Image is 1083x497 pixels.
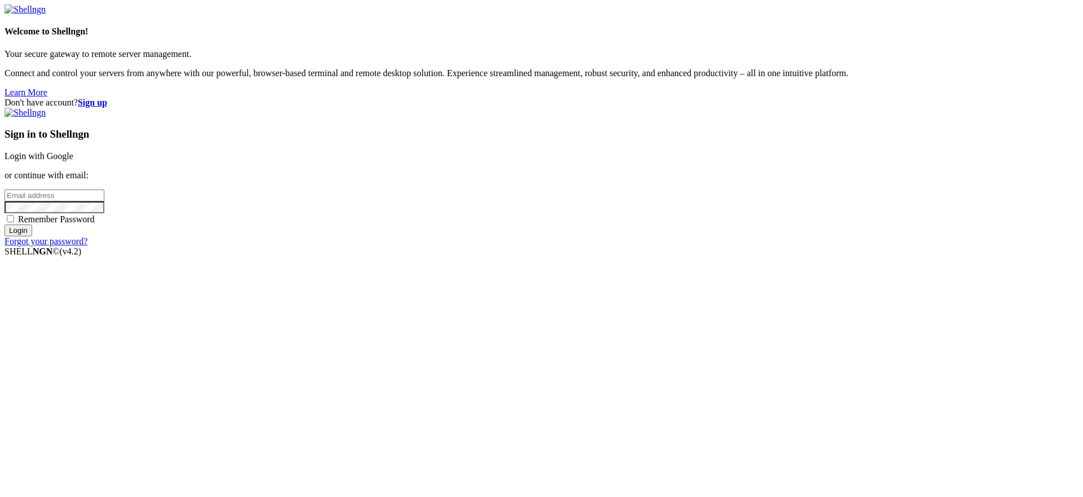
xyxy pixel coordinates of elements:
span: Remember Password [18,214,95,224]
a: Forgot your password? [5,236,87,246]
input: Email address [5,190,104,201]
a: Login with Google [5,151,73,161]
p: or continue with email: [5,170,1078,181]
input: Login [5,225,32,236]
img: Shellngn [5,5,46,15]
h3: Sign in to Shellngn [5,128,1078,140]
h4: Welcome to Shellngn! [5,27,1078,37]
input: Remember Password [7,215,14,222]
p: Connect and control your servers from anywhere with our powerful, browser-based terminal and remo... [5,68,1078,78]
b: NGN [33,247,53,256]
img: Shellngn [5,108,46,118]
span: 4.2.0 [60,247,82,256]
p: Your secure gateway to remote server management. [5,49,1078,59]
a: Sign up [78,98,107,107]
a: Learn More [5,87,47,97]
span: SHELL © [5,247,81,256]
div: Don't have account? [5,98,1078,108]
